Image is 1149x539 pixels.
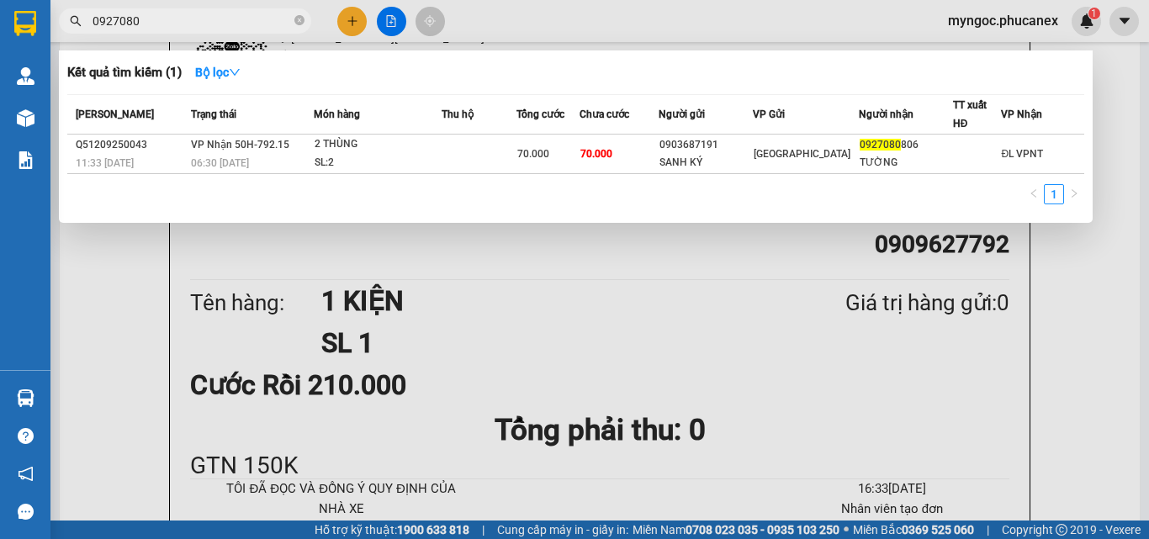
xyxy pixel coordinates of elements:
span: message [18,504,34,520]
div: Q51209250043 [76,136,186,154]
span: right [1069,188,1079,198]
h3: Kết quả tìm kiếm ( 1 ) [67,64,182,82]
span: [PERSON_NAME] [76,108,154,120]
div: 0903687191 [659,136,752,154]
img: logo.jpg [183,21,223,61]
input: Tìm tên, số ĐT hoặc mã đơn [93,12,291,30]
span: VP Nhận [1001,108,1042,120]
b: Gửi khách hàng [103,24,167,103]
img: logo-vxr [14,11,36,36]
span: question-circle [18,428,34,444]
span: down [229,66,241,78]
div: TƯỜNG [860,154,952,172]
span: close-circle [294,15,304,25]
img: logo.jpg [21,21,105,105]
span: Món hàng [314,108,360,120]
div: SL: 2 [315,154,441,172]
span: Tổng cước [516,108,564,120]
span: 70.000 [517,148,549,160]
span: Người gửi [659,108,705,120]
span: close-circle [294,13,304,29]
span: notification [18,466,34,482]
li: (c) 2017 [141,80,231,101]
span: ĐL VPNT [1002,148,1044,160]
div: 806 [860,136,952,154]
img: solution-icon [17,151,34,169]
span: 70.000 [580,148,612,160]
b: [DOMAIN_NAME] [141,64,231,77]
span: VP Gửi [753,108,785,120]
span: 06:30 [DATE] [191,157,249,169]
button: right [1064,184,1084,204]
span: Chưa cước [580,108,629,120]
span: 0927080 [860,139,901,151]
button: Bộ lọcdown [182,59,254,86]
div: SANH KÝ [659,154,752,172]
button: left [1024,184,1044,204]
li: 1 [1044,184,1064,204]
span: VP Nhận 50H-792.15 [191,139,289,151]
span: Người nhận [859,108,913,120]
span: search [70,15,82,27]
span: Trạng thái [191,108,236,120]
b: Phúc An Express [21,108,87,217]
a: 1 [1045,185,1063,203]
span: 11:33 [DATE] [76,157,134,169]
span: Thu hộ [442,108,474,120]
span: left [1029,188,1039,198]
span: [GEOGRAPHIC_DATA] [754,148,850,160]
span: TT xuất HĐ [953,99,987,129]
li: Previous Page [1024,184,1044,204]
img: warehouse-icon [17,109,34,127]
div: 2 THÙNG [315,135,441,154]
li: Next Page [1064,184,1084,204]
strong: Bộ lọc [195,66,241,79]
img: warehouse-icon [17,389,34,407]
img: warehouse-icon [17,67,34,85]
